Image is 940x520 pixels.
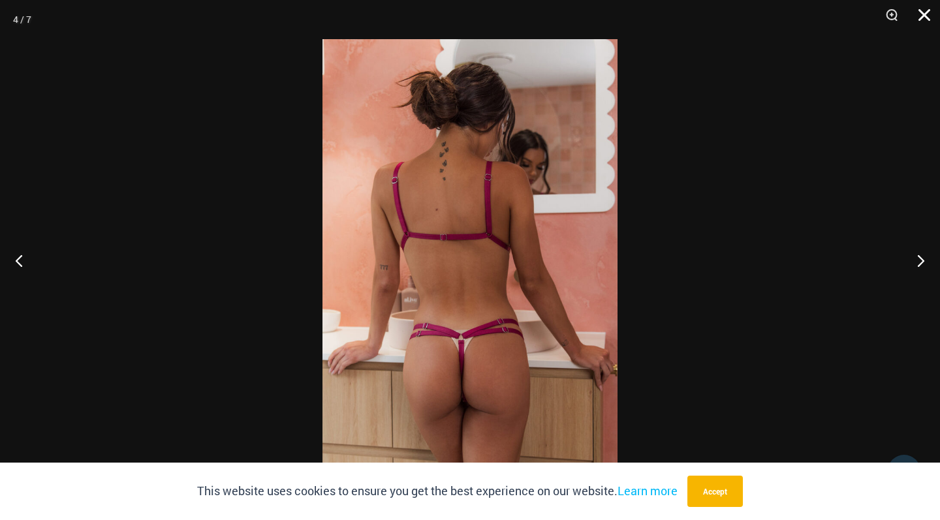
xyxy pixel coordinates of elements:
[687,476,743,507] button: Accept
[197,482,678,501] p: This website uses cookies to ensure you get the best experience on our website.
[891,228,940,293] button: Next
[13,10,31,29] div: 4 / 7
[322,39,618,481] img: Sweetest Obsession Cherry 1129 Bra 6119 Bottom 1939 06
[618,483,678,498] a: Learn more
